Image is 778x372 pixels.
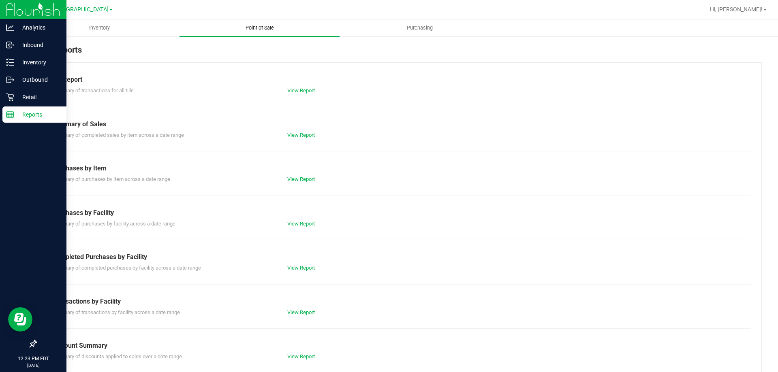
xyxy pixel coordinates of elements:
[710,6,763,13] span: Hi, [PERSON_NAME]!
[52,164,745,173] div: Purchases by Item
[14,75,63,85] p: Outbound
[287,176,315,182] a: View Report
[8,307,32,332] iframe: Resource center
[287,353,315,359] a: View Report
[52,119,745,129] div: Summary of Sales
[6,58,14,66] inline-svg: Inventory
[14,92,63,102] p: Retail
[287,87,315,94] a: View Report
[287,309,315,315] a: View Report
[6,111,14,119] inline-svg: Reports
[52,75,745,85] div: Till Report
[396,24,444,32] span: Purchasing
[52,176,170,182] span: Summary of purchases by item across a date range
[52,252,745,262] div: Completed Purchases by Facility
[19,19,180,36] a: Inventory
[14,110,63,119] p: Reports
[14,23,63,32] p: Analytics
[36,44,762,62] div: POS Reports
[52,309,180,315] span: Summary of transactions by facility across a date range
[235,24,285,32] span: Point of Sale
[52,297,745,306] div: Transactions by Facility
[6,76,14,84] inline-svg: Outbound
[52,341,745,351] div: Discount Summary
[52,208,745,218] div: Purchases by Facility
[78,24,121,32] span: Inventory
[14,40,63,50] p: Inbound
[287,221,315,227] a: View Report
[14,57,63,67] p: Inventory
[52,221,175,227] span: Summary of purchases by facility across a date range
[52,87,134,94] span: Summary of transactions for all tills
[52,353,182,359] span: Summary of discounts applied to sales over a date range
[6,23,14,32] inline-svg: Analytics
[6,93,14,101] inline-svg: Retail
[4,362,63,368] p: [DATE]
[340,19,500,36] a: Purchasing
[6,41,14,49] inline-svg: Inbound
[287,132,315,138] a: View Report
[53,6,109,13] span: [GEOGRAPHIC_DATA]
[52,132,184,138] span: Summary of completed sales by item across a date range
[287,265,315,271] a: View Report
[4,355,63,362] p: 12:23 PM EDT
[52,265,201,271] span: Summary of completed purchases by facility across a date range
[180,19,340,36] a: Point of Sale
